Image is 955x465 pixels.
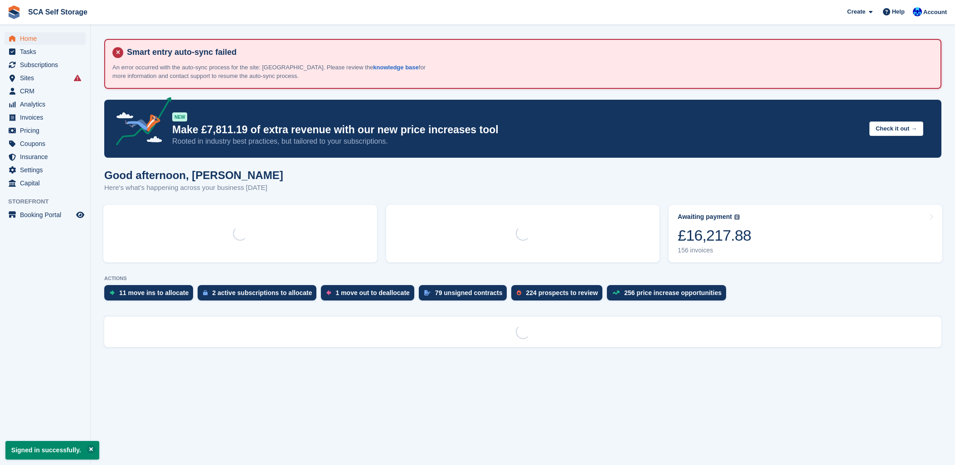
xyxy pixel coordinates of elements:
[5,45,86,58] a: menu
[24,5,91,19] a: SCA Self Storage
[212,289,312,296] div: 2 active subscriptions to allocate
[5,124,86,137] a: menu
[678,247,751,254] div: 156 invoices
[734,214,740,220] img: icon-info-grey-7440780725fd019a000dd9b08b2336e03edf1995a4989e88bcd33f0948082b44.svg
[104,169,283,181] h1: Good afternoon, [PERSON_NAME]
[847,7,865,16] span: Create
[20,124,74,137] span: Pricing
[119,289,189,296] div: 11 move ins to allocate
[526,289,598,296] div: 224 prospects to review
[913,7,922,16] img: Kelly Neesham
[104,276,941,281] p: ACTIONS
[112,63,430,81] p: An error occurred with the auto-sync process for the site: [GEOGRAPHIC_DATA]. Please review the f...
[321,285,418,305] a: 1 move out to deallocate
[892,7,905,16] span: Help
[74,74,81,82] i: Smart entry sync failures have occurred
[123,47,933,58] h4: Smart entry auto-sync failed
[5,137,86,150] a: menu
[624,289,722,296] div: 256 price increase opportunities
[511,285,607,305] a: 224 prospects to review
[612,291,620,295] img: price_increase_opportunities-93ffe204e8149a01c8c9dc8f82e8f89637d9d84a8eef4429ea346261dce0b2c0.svg
[5,164,86,176] a: menu
[5,72,86,84] a: menu
[5,441,99,460] p: Signed in successfully.
[5,32,86,45] a: menu
[5,111,86,124] a: menu
[373,64,418,71] a: knowledge base
[669,205,942,262] a: Awaiting payment £16,217.88 156 invoices
[75,209,86,220] a: Preview store
[335,289,409,296] div: 1 move out to deallocate
[517,290,521,295] img: prospect-51fa495bee0391a8d652442698ab0144808aea92771e9ea1ae160a38d050c398.svg
[172,123,862,136] p: Make £7,811.19 of extra revenue with our new price increases tool
[5,58,86,71] a: menu
[869,121,923,136] button: Check it out →
[172,112,187,121] div: NEW
[435,289,503,296] div: 79 unsigned contracts
[20,111,74,124] span: Invoices
[104,183,283,193] p: Here's what's happening across your business [DATE]
[678,226,751,245] div: £16,217.88
[326,290,331,295] img: move_outs_to_deallocate_icon-f764333ba52eb49d3ac5e1228854f67142a1ed5810a6f6cc68b1a99e826820c5.svg
[20,164,74,176] span: Settings
[20,32,74,45] span: Home
[5,177,86,189] a: menu
[108,97,172,149] img: price-adjustments-announcement-icon-8257ccfd72463d97f412b2fc003d46551f7dbcb40ab6d574587a9cd5c0d94...
[20,208,74,221] span: Booking Portal
[424,290,431,295] img: contract_signature_icon-13c848040528278c33f63329250d36e43548de30e8caae1d1a13099fd9432cc5.svg
[607,285,731,305] a: 256 price increase opportunities
[20,85,74,97] span: CRM
[419,285,512,305] a: 79 unsigned contracts
[5,150,86,163] a: menu
[20,72,74,84] span: Sites
[110,290,115,295] img: move_ins_to_allocate_icon-fdf77a2bb77ea45bf5b3d319d69a93e2d87916cf1d5bf7949dd705db3b84f3ca.svg
[20,58,74,71] span: Subscriptions
[104,285,198,305] a: 11 move ins to allocate
[20,177,74,189] span: Capital
[5,208,86,221] a: menu
[923,8,947,17] span: Account
[5,85,86,97] a: menu
[20,150,74,163] span: Insurance
[5,98,86,111] a: menu
[20,98,74,111] span: Analytics
[198,285,321,305] a: 2 active subscriptions to allocate
[172,136,862,146] p: Rooted in industry best practices, but tailored to your subscriptions.
[203,290,208,295] img: active_subscription_to_allocate_icon-d502201f5373d7db506a760aba3b589e785aa758c864c3986d89f69b8ff3...
[20,137,74,150] span: Coupons
[7,5,21,19] img: stora-icon-8386f47178a22dfd0bd8f6a31ec36ba5ce8667c1dd55bd0f319d3a0aa187defe.svg
[678,213,732,221] div: Awaiting payment
[8,197,90,206] span: Storefront
[20,45,74,58] span: Tasks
